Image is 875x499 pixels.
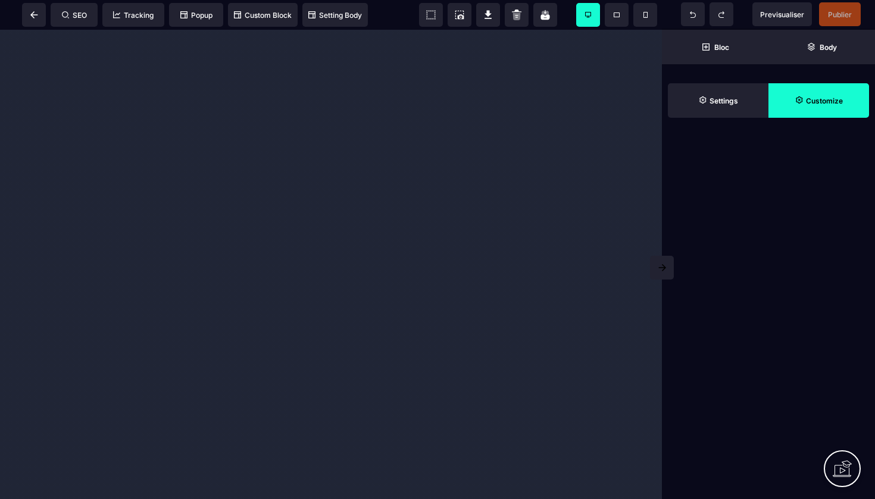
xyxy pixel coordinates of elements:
strong: Body [820,43,837,52]
strong: Bloc [714,43,729,52]
span: Tracking [113,11,154,20]
span: Custom Block [234,11,292,20]
span: Open Style Manager [768,83,869,118]
span: Popup [180,11,212,20]
span: Setting Body [308,11,362,20]
span: Previsualiser [760,10,804,19]
span: Preview [752,2,812,26]
span: Open Blocks [662,30,768,64]
span: SEO [62,11,87,20]
strong: Settings [710,96,738,105]
span: Open Layer Manager [768,30,875,64]
span: Settings [668,83,768,118]
span: Publier [828,10,852,19]
strong: Customize [806,96,843,105]
span: View components [419,3,443,27]
span: Screenshot [448,3,471,27]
